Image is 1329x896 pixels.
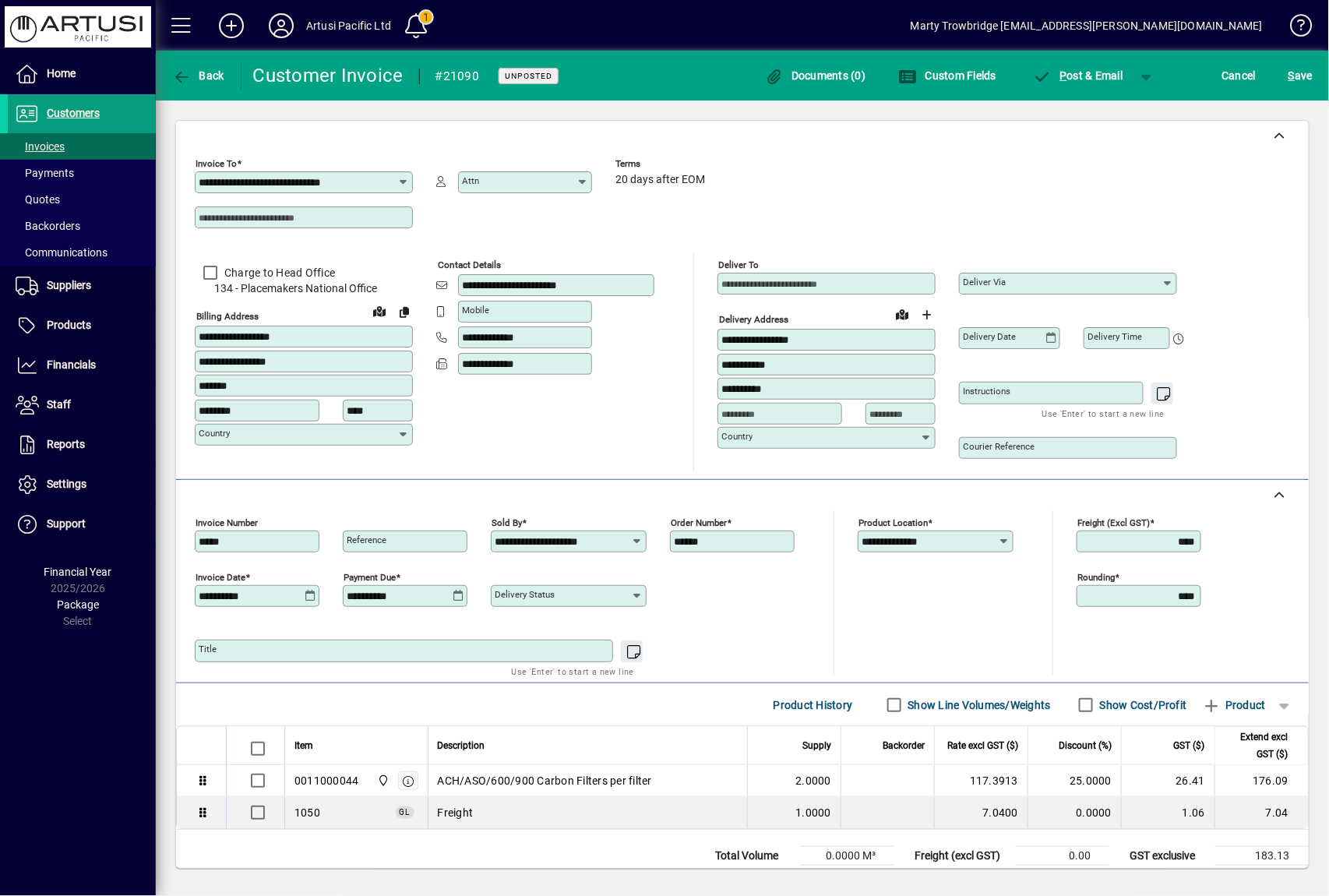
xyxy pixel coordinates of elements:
[1059,737,1112,754] span: Discount (%)
[8,266,156,305] a: Suppliers
[8,186,156,213] a: Quotes
[47,319,91,331] span: Products
[915,302,939,327] button: Choose address
[1042,404,1165,422] mat-hint: Use 'Enter' to start a new line
[367,298,392,323] a: View on map
[8,239,156,266] a: Communications
[944,805,1018,820] div: 7.0400
[1288,69,1295,82] span: S
[196,572,245,583] mat-label: Invoice date
[196,158,237,169] mat-label: Invoice To
[8,55,156,93] a: Home
[898,69,996,82] span: Custom Fields
[462,175,479,186] mat-label: Attn
[47,438,85,450] span: Reports
[294,737,313,754] span: Item
[16,220,80,232] span: Backorders
[392,299,417,324] button: Copy to Delivery address
[16,140,65,153] span: Invoices
[512,662,634,680] mat-hint: Use 'Enter' to start a new line
[47,358,96,371] span: Financials
[947,737,1018,754] span: Rate excl GST ($)
[1016,847,1109,866] td: 0.00
[907,847,1016,866] td: Freight (excl GST)
[765,69,866,82] span: Documents (0)
[221,265,335,280] label: Charge to Head Office
[963,386,1010,397] mat-label: Instructions
[1016,866,1109,884] td: 0.00
[907,866,1016,884] td: Rounding
[801,847,894,866] td: 0.0000 M³
[671,517,727,528] mat-label: Order number
[8,386,156,425] a: Staff
[911,13,1263,38] div: Marty Trowbridge [EMAIL_ADDRESS][PERSON_NAME][DOMAIN_NAME]
[347,534,386,545] mat-label: Reference
[1121,797,1214,828] td: 1.06
[16,167,74,179] span: Payments
[8,346,156,385] a: Financials
[8,306,156,345] a: Products
[400,808,411,817] span: GL
[47,107,100,119] span: Customers
[438,737,485,754] span: Description
[1028,765,1121,797] td: 25.0000
[1122,847,1215,866] td: GST exclusive
[8,160,156,186] a: Payments
[707,847,801,866] td: Total Volume
[16,246,108,259] span: Communications
[256,12,306,40] button: Profile
[47,398,71,411] span: Staff
[1025,62,1131,90] button: Post & Email
[894,62,1000,90] button: Custom Fields
[47,67,76,79] span: Home
[1077,572,1115,583] mat-label: Rounding
[8,465,156,504] a: Settings
[8,505,156,544] a: Support
[172,69,224,82] span: Back
[1122,866,1215,884] td: GST
[47,279,91,291] span: Suppliers
[1195,691,1274,719] button: Product
[196,517,258,528] mat-label: Invoice number
[802,737,831,754] span: Supply
[1215,847,1309,866] td: 183.13
[199,644,217,654] mat-label: Title
[1225,728,1288,763] span: Extend excl GST ($)
[761,62,870,90] button: Documents (0)
[944,773,1018,788] div: 117.3913
[199,428,230,439] mat-label: Country
[492,517,522,528] mat-label: Sold by
[373,772,391,789] span: Main Warehouse
[718,259,759,270] mat-label: Deliver To
[1285,62,1317,90] button: Save
[8,425,156,464] a: Reports
[435,64,480,89] div: #21090
[963,277,1006,287] mat-label: Deliver via
[721,431,753,442] mat-label: Country
[16,193,60,206] span: Quotes
[8,213,156,239] a: Backorders
[1077,517,1150,528] mat-label: Freight (excl GST)
[168,62,228,90] button: Back
[858,517,928,528] mat-label: Product location
[615,174,705,186] span: 20 days after EOM
[505,71,552,81] span: Unposted
[1214,765,1308,797] td: 176.09
[1203,693,1266,718] span: Product
[294,773,359,788] div: 0011000044
[47,478,86,490] span: Settings
[883,737,925,754] span: Backorder
[963,331,1016,342] mat-label: Delivery date
[156,62,241,90] app-page-header-button: Back
[8,133,156,160] a: Invoices
[1215,866,1309,884] td: 27.47
[707,866,801,884] td: Total Weight
[1121,765,1214,797] td: 26.41
[1033,69,1123,82] span: ost & Email
[1174,737,1205,754] span: GST ($)
[47,517,86,530] span: Support
[1097,697,1187,713] label: Show Cost/Profit
[195,280,413,297] span: 134 - Placemakers National Office
[438,773,652,788] span: ACH/ASO/600/900 Carbon Filters per filter
[57,598,99,611] span: Package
